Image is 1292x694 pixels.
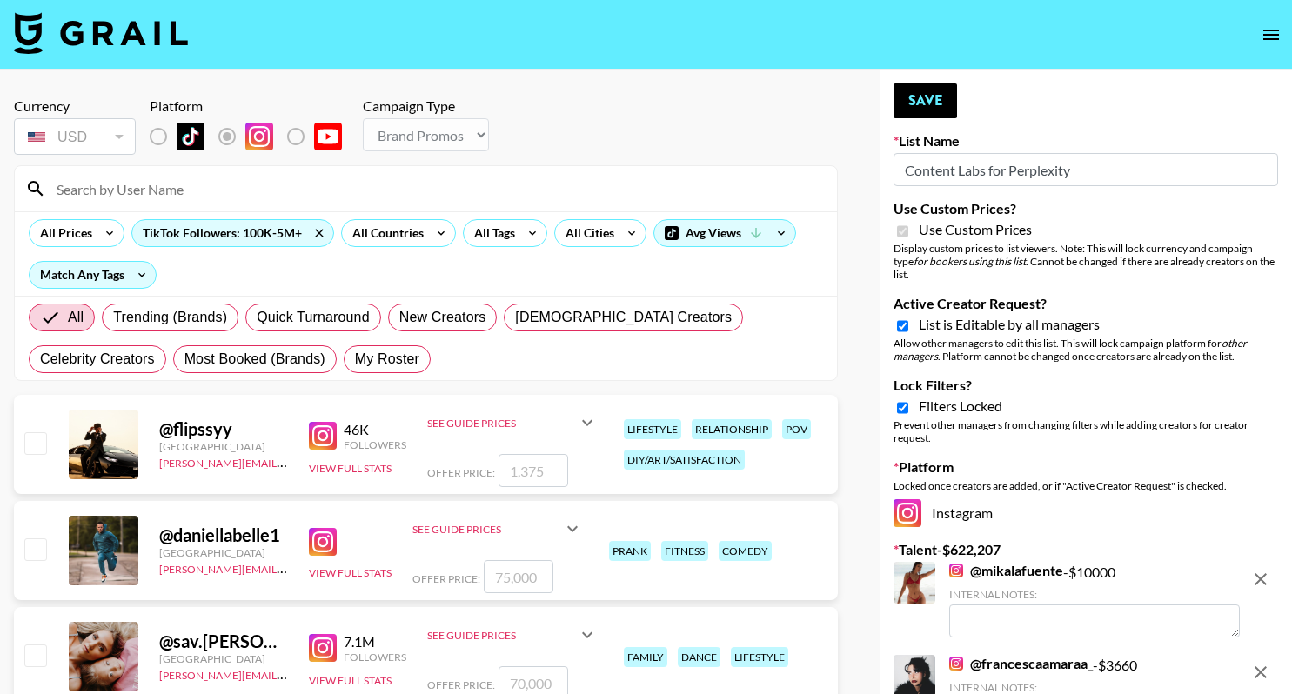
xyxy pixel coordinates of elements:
[894,418,1278,444] div: Prevent other managers from changing filters while adding creators for creator request.
[894,132,1278,150] label: List Name
[399,307,486,328] span: New Creators
[949,562,1240,637] div: - $ 10000
[949,655,1093,672] a: @francescaamaraa_
[412,523,562,536] div: See Guide Prices
[184,349,325,370] span: Most Booked (Brands)
[159,546,288,559] div: [GEOGRAPHIC_DATA]
[427,417,577,430] div: See Guide Prices
[245,123,273,150] img: Instagram
[257,307,370,328] span: Quick Turnaround
[894,499,921,527] img: Instagram
[949,657,963,671] img: Instagram
[14,97,136,115] div: Currency
[309,674,392,687] button: View Full Stats
[159,559,417,576] a: [PERSON_NAME][EMAIL_ADDRESS][DOMAIN_NAME]
[484,560,553,593] input: 75,000
[113,307,227,328] span: Trending (Brands)
[609,541,651,561] div: prank
[427,402,598,444] div: See Guide Prices
[678,647,720,667] div: dance
[344,633,406,651] div: 7.1M
[1243,655,1278,690] button: remove
[894,83,957,118] button: Save
[624,419,681,439] div: lifestyle
[412,508,583,550] div: See Guide Prices
[159,631,288,652] div: @ sav.[PERSON_NAME]
[894,337,1247,363] em: other managers
[427,678,495,691] span: Offer Price:
[914,255,1026,268] em: for bookers using this list
[344,421,406,438] div: 46K
[355,349,419,370] span: My Roster
[159,665,417,682] a: [PERSON_NAME][EMAIL_ADDRESS][DOMAIN_NAME]
[555,220,618,246] div: All Cities
[1254,17,1289,52] button: open drawer
[344,651,406,664] div: Followers
[894,377,1278,394] label: Lock Filters?
[150,118,356,155] div: List locked to Instagram.
[14,12,188,54] img: Grail Talent
[894,337,1278,363] div: Allow other managers to edit this list. This will lock campaign platform for . Platform cannot be...
[30,262,156,288] div: Match Any Tags
[17,122,132,152] div: USD
[1243,562,1278,597] button: remove
[949,681,1240,694] div: Internal Notes:
[719,541,772,561] div: comedy
[344,438,406,451] div: Followers
[624,450,745,470] div: diy/art/satisfaction
[309,462,392,475] button: View Full Stats
[68,307,84,328] span: All
[464,220,519,246] div: All Tags
[40,349,155,370] span: Celebrity Creators
[342,220,427,246] div: All Countries
[159,418,288,440] div: @ flipssyy
[499,454,568,487] input: 1,375
[624,647,667,667] div: family
[159,440,288,453] div: [GEOGRAPHIC_DATA]
[919,397,1002,415] span: Filters Locked
[412,572,480,585] span: Offer Price:
[949,588,1240,601] div: Internal Notes:
[894,541,1278,558] label: Talent - $ 622,207
[132,220,333,246] div: TikTok Followers: 100K-5M+
[309,422,337,450] img: Instagram
[427,466,495,479] span: Offer Price:
[427,614,598,656] div: See Guide Prices
[661,541,708,561] div: fitness
[894,295,1278,312] label: Active Creator Request?
[309,528,337,556] img: Instagram
[177,123,204,150] img: TikTok
[894,242,1278,281] div: Display custom prices to list viewers. Note: This will lock currency and campaign type . Cannot b...
[894,499,1278,527] div: Instagram
[14,115,136,158] div: Currency is locked to USD
[309,634,337,662] img: Instagram
[314,123,342,150] img: YouTube
[894,458,1278,476] label: Platform
[30,220,96,246] div: All Prices
[159,453,417,470] a: [PERSON_NAME][EMAIL_ADDRESS][DOMAIN_NAME]
[654,220,795,246] div: Avg Views
[159,652,288,665] div: [GEOGRAPHIC_DATA]
[949,562,1063,579] a: @mikalafuente
[309,566,392,579] button: View Full Stats
[894,200,1278,217] label: Use Custom Prices?
[919,316,1100,333] span: List is Editable by all managers
[894,479,1278,492] div: Locked once creators are added, or if "Active Creator Request" is checked.
[427,629,577,642] div: See Guide Prices
[159,524,288,546] div: @ daniellabelle1
[515,307,732,328] span: [DEMOGRAPHIC_DATA] Creators
[731,647,788,667] div: lifestyle
[363,97,489,115] div: Campaign Type
[46,175,827,203] input: Search by User Name
[919,221,1032,238] span: Use Custom Prices
[692,419,772,439] div: relationship
[782,419,811,439] div: pov
[150,97,356,115] div: Platform
[949,564,963,577] img: Instagram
